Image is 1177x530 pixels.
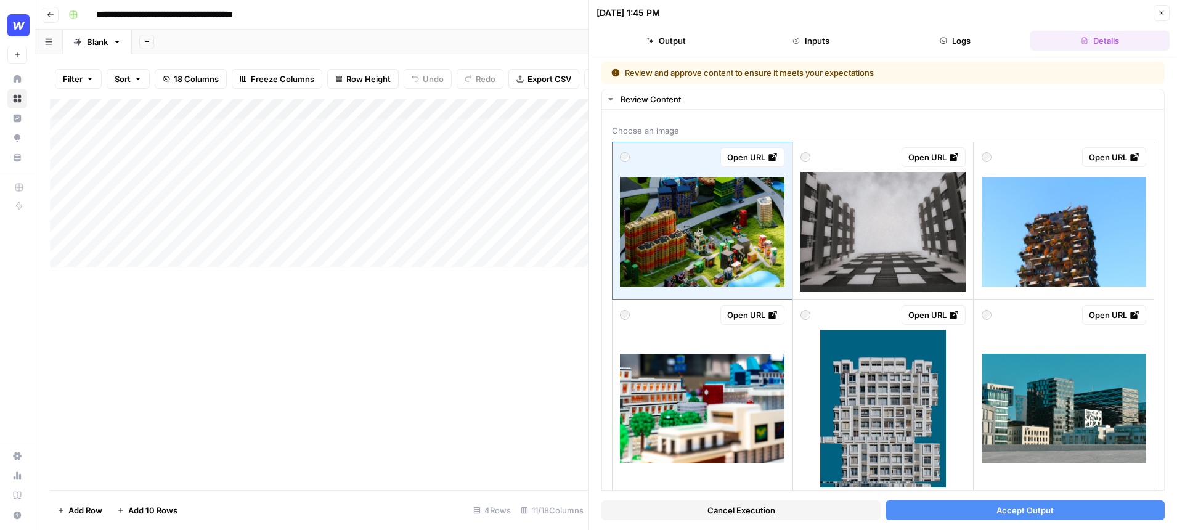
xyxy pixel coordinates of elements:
[7,128,27,148] a: Opportunities
[902,147,966,167] a: Open URL
[620,354,784,463] img: photo-1752322069828-4a1f151fb586
[908,151,959,163] div: Open URL
[601,500,881,520] button: Cancel Execution
[251,73,314,85] span: Freeze Columns
[996,504,1054,516] span: Accept Output
[7,108,27,128] a: Insights
[7,89,27,108] a: Browse
[7,148,27,168] a: Your Data
[128,504,177,516] span: Add 10 Rows
[7,446,27,466] a: Settings
[908,309,959,321] div: Open URL
[820,330,947,487] img: photo-1594651538933-259de3386be5
[516,500,588,520] div: 11/18 Columns
[7,466,27,486] a: Usage
[1089,151,1139,163] div: Open URL
[611,67,1014,79] div: Review and approve content to ensure it meets your expectations
[508,69,579,89] button: Export CSV
[155,69,227,89] button: 18 Columns
[68,504,102,516] span: Add Row
[741,31,881,51] button: Inputs
[886,31,1025,51] button: Logs
[597,7,660,19] div: [DATE] 1:45 PM
[727,151,778,163] div: Open URL
[468,500,516,520] div: 4 Rows
[404,69,452,89] button: Undo
[902,305,966,325] a: Open URL
[7,69,27,89] a: Home
[620,177,784,287] img: photo-1752322071058-1272b490405f
[115,73,131,85] span: Sort
[720,147,784,167] a: Open URL
[982,177,1146,287] img: photo-1663862706532-89843324dc20
[110,500,185,520] button: Add 10 Rows
[7,486,27,505] a: Learning Hub
[457,69,503,89] button: Redo
[727,309,778,321] div: Open URL
[107,69,150,89] button: Sort
[602,89,1164,109] button: Review Content
[1030,31,1170,51] button: Details
[87,36,108,48] div: Blank
[612,124,1154,137] span: Choose an image
[597,31,736,51] button: Output
[346,73,391,85] span: Row Height
[7,10,27,41] button: Workspace: Webflow
[50,500,110,520] button: Add Row
[63,30,132,54] a: Blank
[232,69,322,89] button: Freeze Columns
[55,69,102,89] button: Filter
[1082,147,1146,167] a: Open URL
[982,354,1146,463] img: photo-1636572011682-2154c53ba3e9
[423,73,444,85] span: Undo
[1089,309,1139,321] div: Open URL
[327,69,399,89] button: Row Height
[7,14,30,36] img: Webflow Logo
[707,504,775,516] span: Cancel Execution
[886,500,1165,520] button: Accept Output
[174,73,219,85] span: 18 Columns
[527,73,571,85] span: Export CSV
[621,93,1157,105] div: Review Content
[800,172,965,291] img: photo-1694344632475-6ec1234e01d5
[63,73,83,85] span: Filter
[1082,305,1146,325] a: Open URL
[476,73,495,85] span: Redo
[7,505,27,525] button: Help + Support
[720,305,784,325] a: Open URL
